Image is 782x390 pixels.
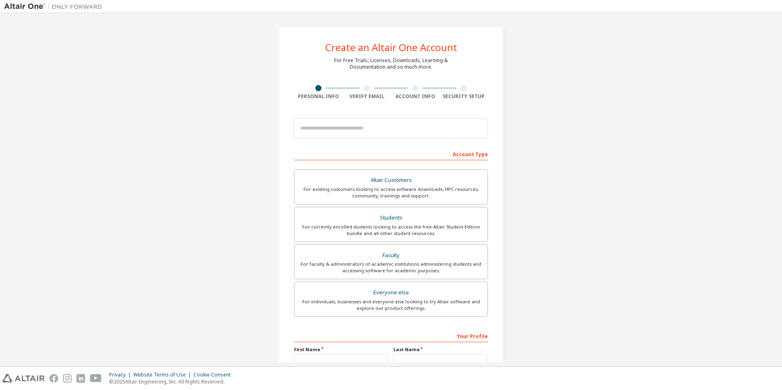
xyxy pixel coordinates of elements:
div: Cookie Consent [193,372,236,378]
p: © 2025 Altair Engineering, Inc. All Rights Reserved. [109,378,236,385]
div: Create an Altair One Account [325,43,457,52]
div: For faculty & administrators of academic institutions administering students and accessing softwa... [299,261,483,274]
label: First Name [294,346,389,353]
div: For individuals, businesses and everyone else looking to try Altair software and explore our prod... [299,298,483,312]
div: For Free Trials, Licenses, Downloads, Learning & Documentation and so much more. [334,57,448,70]
div: Personal Info [294,93,343,100]
img: altair_logo.svg [2,374,45,383]
label: Last Name [393,346,488,353]
img: facebook.svg [49,374,58,383]
div: Privacy [109,372,133,378]
div: Security Setup [440,93,488,100]
div: For currently enrolled students looking to access the free Altair Student Edition bundle and all ... [299,224,483,237]
div: Everyone else [299,287,483,298]
div: Your Profile [294,329,488,342]
div: Students [299,212,483,224]
div: Account Type [294,147,488,160]
div: Website Terms of Use [133,372,193,378]
div: Account Info [391,93,440,100]
div: For existing customers looking to access software downloads, HPC resources, community, trainings ... [299,186,483,199]
img: linkedin.svg [76,374,85,383]
img: instagram.svg [63,374,72,383]
img: youtube.svg [90,374,102,383]
div: Verify Email [343,93,391,100]
div: Faculty [299,250,483,261]
div: Altair Customers [299,175,483,186]
img: Altair One [4,2,106,11]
